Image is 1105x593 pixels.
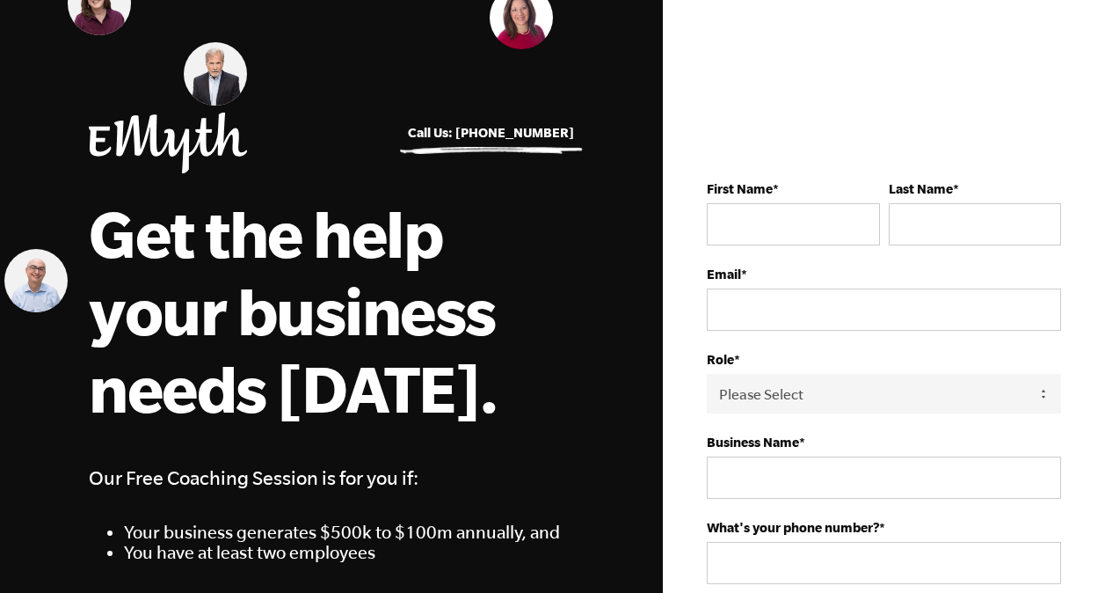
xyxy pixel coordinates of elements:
[124,522,574,542] li: Your business generates $500k to $100m annually, and
[89,194,572,427] h1: Get the help your business needs [DATE].
[707,435,799,450] strong: Business Name
[707,352,734,367] strong: Role
[707,181,773,196] strong: First Name
[4,249,68,312] img: Shachar Perlman, EMyth Business Coach
[707,520,879,535] strong: What's your phone number?
[124,542,574,562] li: You have at least two employees
[184,42,247,106] img: Steve Edkins, EMyth Business Coach
[889,181,953,196] strong: Last Name
[89,462,574,494] h4: Our Free Coaching Session is for you if:
[1017,509,1105,593] iframe: Chat Widget
[89,113,247,173] img: EMyth
[408,125,574,140] a: Call Us: [PHONE_NUMBER]
[707,267,741,282] strong: Email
